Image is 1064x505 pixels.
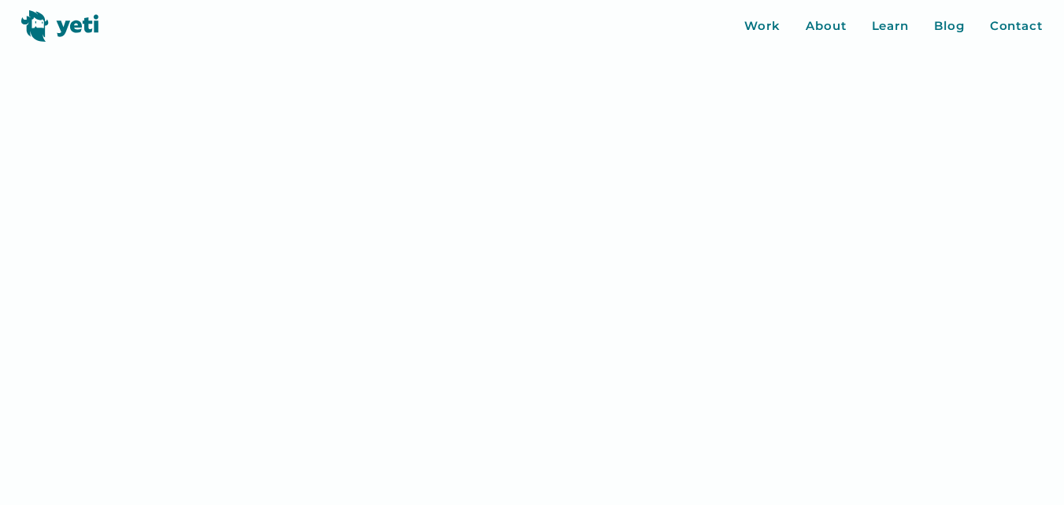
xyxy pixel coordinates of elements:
[744,17,780,35] a: Work
[806,17,847,35] a: About
[21,10,99,42] img: Yeti logo
[872,17,910,35] a: Learn
[934,17,965,35] a: Blog
[990,17,1043,35] a: Contact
